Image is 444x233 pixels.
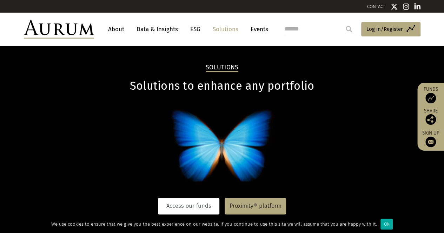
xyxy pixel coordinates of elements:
input: Submit [342,22,356,36]
div: Ok [380,219,393,229]
a: Funds [421,86,440,103]
h1: Solutions to enhance any portfolio [24,79,420,93]
img: Instagram icon [403,3,409,10]
span: Log in/Register [366,25,403,33]
img: Access Funds [425,93,436,103]
a: Access our funds [158,198,219,214]
a: Log in/Register [361,22,420,37]
img: Share this post [425,114,436,125]
a: CONTACT [367,4,385,9]
img: Sign up to our newsletter [425,137,436,147]
a: Events [247,23,268,36]
a: About [105,23,128,36]
a: ESG [187,23,204,36]
img: Linkedin icon [414,3,420,10]
a: Proximity® platform [225,198,286,214]
a: Sign up [421,130,440,147]
h2: Solutions [206,64,238,72]
a: Data & Insights [133,23,181,36]
a: Solutions [209,23,242,36]
img: Aurum [24,20,94,39]
img: Twitter icon [391,3,398,10]
div: Share [421,109,440,125]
